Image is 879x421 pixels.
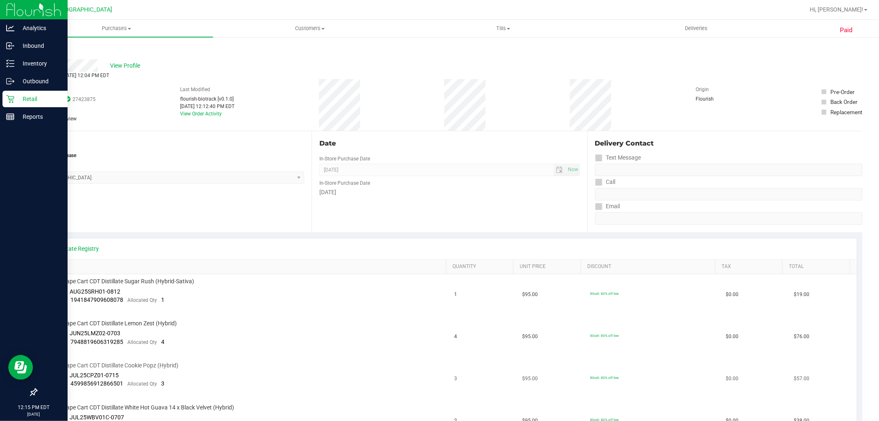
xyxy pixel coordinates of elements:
span: $57.00 [794,375,809,383]
label: In-Store Purchase Date [319,155,370,162]
a: View State Registry [50,245,99,253]
span: 80cdt: 80% off line [590,376,619,380]
div: Back Order [830,98,858,106]
p: Inventory [14,59,64,68]
span: Allocated Qty [128,297,157,303]
a: Discount [587,263,712,270]
span: FT 1g Vape Cart CDT Distillate White Hot Guava 14 x Black Velvet (Hybrid) [47,404,234,412]
span: View Profile [110,61,143,70]
span: Customers [213,25,406,32]
span: Purchases [20,25,213,32]
span: Completed [DATE] 12:04 PM EDT [36,73,109,78]
label: Text Message [595,152,641,164]
span: 80cdt: 80% off line [590,292,619,296]
p: Outbound [14,76,64,86]
a: Quantity [452,263,510,270]
span: JUL25CPZ01-0715 [70,372,119,379]
label: Email [595,200,620,212]
a: Deliveries [600,20,793,37]
span: $76.00 [794,333,809,341]
a: Total [789,263,847,270]
span: 1941847909608078 [71,296,124,303]
inline-svg: Outbound [6,77,14,85]
div: [DATE] [319,188,579,197]
span: 1 [455,291,457,299]
span: $0.00 [726,333,738,341]
input: Format: (999) 999-9999 [595,164,863,176]
div: Pre-Order [830,88,855,96]
span: Allocated Qty [128,339,157,345]
div: Date [319,139,579,148]
span: [GEOGRAPHIC_DATA] [56,6,113,13]
p: Reports [14,112,64,122]
span: 3 [455,375,457,383]
div: flourish-biotrack [v0.1.0] [180,95,234,103]
span: AUG25SRH01-0812 [70,288,121,295]
inline-svg: Retail [6,95,14,103]
label: Call [595,176,616,188]
a: Tills [406,20,600,37]
span: $0.00 [726,291,738,299]
span: Hi, [PERSON_NAME]! [810,6,863,13]
span: 4 [162,339,165,345]
span: 4599856912866501 [71,380,124,387]
span: Allocated Qty [128,381,157,387]
div: Flourish [696,95,737,103]
p: Retail [14,94,64,104]
input: Format: (999) 999-9999 [595,188,863,200]
a: Customers [213,20,406,37]
div: [DATE] 12:12:40 PM EDT [180,103,234,110]
p: [DATE] [4,411,64,417]
p: Inbound [14,41,64,51]
span: 3 [162,380,165,387]
span: $95.00 [522,333,538,341]
span: 4 [455,333,457,341]
span: JUN25LMZ02-0703 [70,330,121,336]
span: $19.00 [794,291,809,299]
span: FT 1g Vape Cart CDT Distillate Cookie Popz (Hybrid) [47,362,179,369]
a: View Order Activity [180,111,222,117]
span: 27423875 [73,96,96,103]
a: Purchases [20,20,213,37]
p: Analytics [14,23,64,33]
a: Unit Price [520,263,578,270]
a: SKU [49,263,443,270]
span: FT 1g Vape Cart CDT Distillate Sugar Rush (Hybrid-Sativa) [47,278,195,285]
iframe: Resource center [8,355,33,380]
span: JUL25WBV01C-0707 [70,414,124,421]
div: Location [36,139,304,148]
div: Delivery Contact [595,139,863,148]
label: Origin [696,86,709,93]
span: 7948819606319285 [71,339,124,345]
span: FT 1g Vape Cart CDT Distillate Lemon Zest (Hybrid) [47,320,177,327]
label: In-Store Purchase Date [319,179,370,187]
div: Replacement [830,108,862,116]
span: 80cdt: 80% off line [590,334,619,338]
label: Last Modified [180,86,210,93]
span: $0.00 [726,375,738,383]
inline-svg: Reports [6,113,14,121]
a: Tax [722,263,779,270]
span: In Sync [65,95,70,103]
span: Paid [840,26,853,35]
span: 1 [162,296,165,303]
inline-svg: Inventory [6,59,14,68]
inline-svg: Inbound [6,42,14,50]
span: Deliveries [674,25,719,32]
span: $95.00 [522,291,538,299]
p: 12:15 PM EDT [4,404,64,411]
inline-svg: Analytics [6,24,14,32]
span: Tills [407,25,599,32]
span: $95.00 [522,375,538,383]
